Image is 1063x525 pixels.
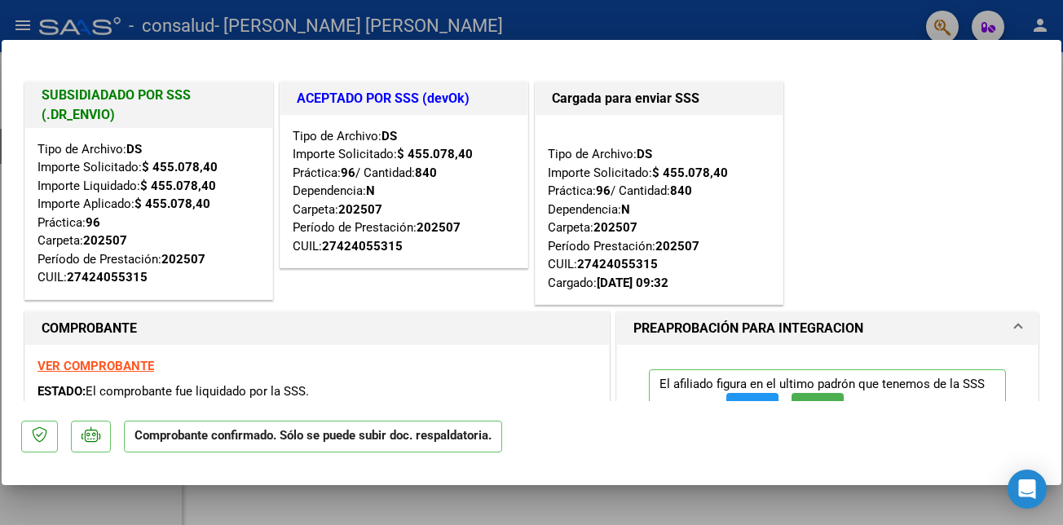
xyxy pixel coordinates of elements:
div: 27424055315 [67,268,148,287]
strong: $ 455.078,40 [142,160,218,174]
a: VER COMPROBANTE [37,359,154,373]
div: Tipo de Archivo: Importe Solicitado: Práctica: / Cantidad: Dependencia: Carpeta: Período de Prest... [293,127,515,256]
strong: 202507 [593,220,637,235]
strong: 96 [86,215,100,230]
h1: ACEPTADO POR SSS (devOk) [297,89,511,108]
strong: 202507 [655,239,699,254]
strong: 202507 [161,252,205,267]
h1: SUBSIDIADADO POR SSS (.DR_ENVIO) [42,86,256,125]
strong: 96 [596,183,611,198]
strong: DS [637,147,652,161]
strong: $ 455.078,40 [652,165,728,180]
button: SSS [792,393,844,423]
p: Comprobante confirmado. Sólo se puede subir doc. respaldatoria. [124,421,502,452]
strong: N [366,183,375,198]
div: Tipo de Archivo: Importe Solicitado: Importe Liquidado: Importe Aplicado: Práctica: Carpeta: Perí... [37,140,260,287]
strong: 202507 [673,400,717,415]
div: Tipo de Archivo: Importe Solicitado: Práctica: / Cantidad: Dependencia: Carpeta: Período Prestaci... [548,127,770,293]
mat-expansion-panel-header: PREAPROBACIÓN PARA INTEGRACION [617,312,1038,345]
strong: [DATE] 09:32 [597,276,668,290]
span: ESTADO: [37,384,86,399]
strong: DS [382,129,397,143]
strong: 96 [341,165,355,180]
p: El afiliado figura en el ultimo padrón que tenemos de la SSS de [649,369,1006,430]
div: 27424055315 [577,255,658,274]
h1: Cargada para enviar SSS [552,89,766,108]
strong: COMPROBANTE [42,320,137,336]
strong: $ 455.078,40 [140,179,216,193]
strong: $ 455.078,40 [397,147,473,161]
strong: N [621,202,630,217]
strong: DS [126,142,142,157]
strong: 840 [415,165,437,180]
h1: PREAPROBACIÓN PARA INTEGRACION [633,319,863,338]
strong: $ 455.078,40 [135,196,210,211]
span: El comprobante fue liquidado por la SSS. [86,384,309,399]
div: Open Intercom Messenger [1008,470,1047,509]
strong: 202507 [83,233,127,248]
strong: 840 [670,183,692,198]
div: 27424055315 [322,237,403,256]
strong: 202507 [338,202,382,217]
strong: 202507 [417,220,461,235]
button: FTP [726,393,779,423]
